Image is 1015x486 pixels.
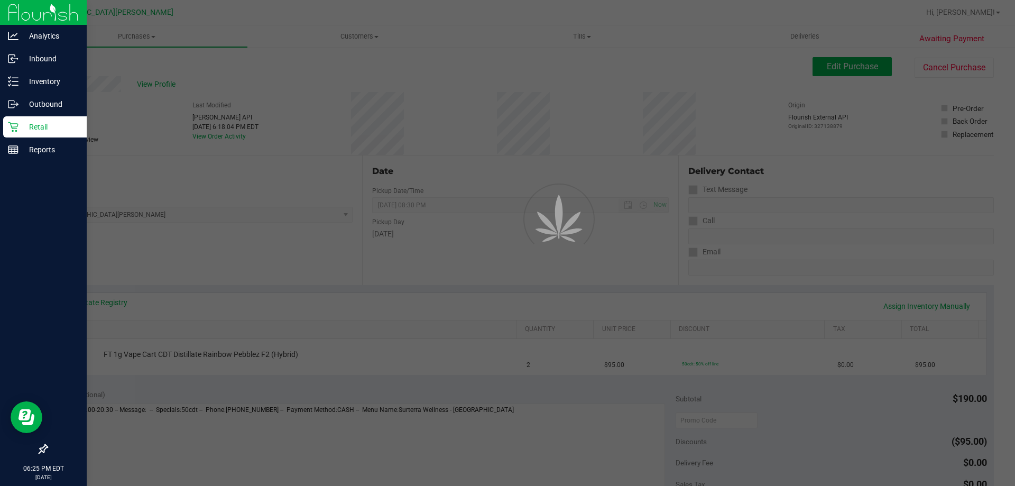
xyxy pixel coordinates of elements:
[5,464,82,473] p: 06:25 PM EDT
[8,122,19,132] inline-svg: Retail
[19,52,82,65] p: Inbound
[19,143,82,156] p: Reports
[8,144,19,155] inline-svg: Reports
[11,401,42,433] iframe: Resource center
[19,75,82,88] p: Inventory
[8,53,19,64] inline-svg: Inbound
[8,31,19,41] inline-svg: Analytics
[5,473,82,481] p: [DATE]
[8,76,19,87] inline-svg: Inventory
[8,99,19,109] inline-svg: Outbound
[19,30,82,42] p: Analytics
[19,121,82,133] p: Retail
[19,98,82,111] p: Outbound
